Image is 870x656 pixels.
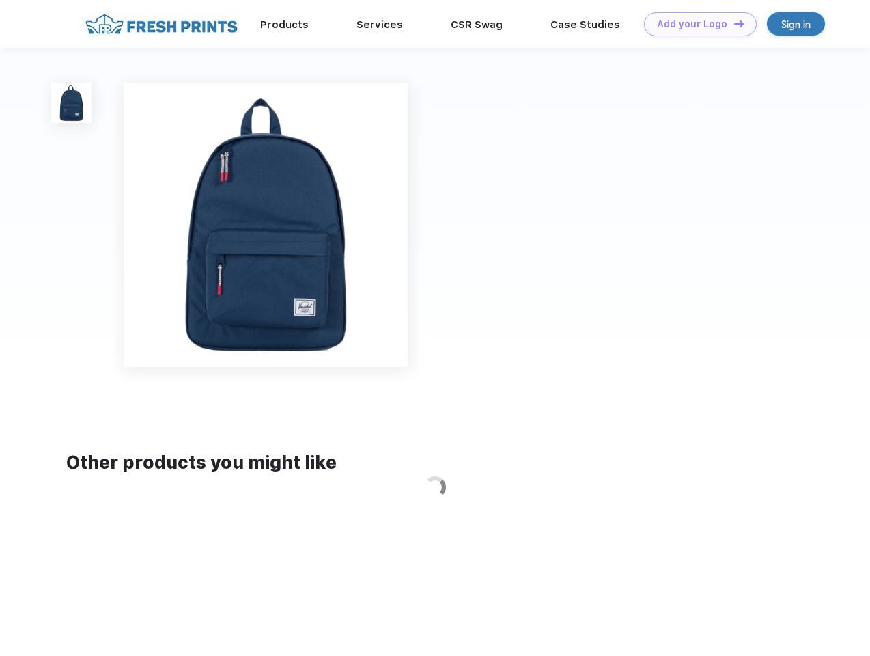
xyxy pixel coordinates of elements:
[51,83,92,123] img: func=resize&h=100
[66,450,803,476] div: Other products you might like
[260,18,309,31] a: Products
[657,18,727,30] div: Add your Logo
[124,83,408,367] img: func=resize&h=640
[781,16,811,32] div: Sign in
[734,20,744,27] img: DT
[81,12,242,36] img: fo%20logo%202.webp
[767,12,825,36] a: Sign in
